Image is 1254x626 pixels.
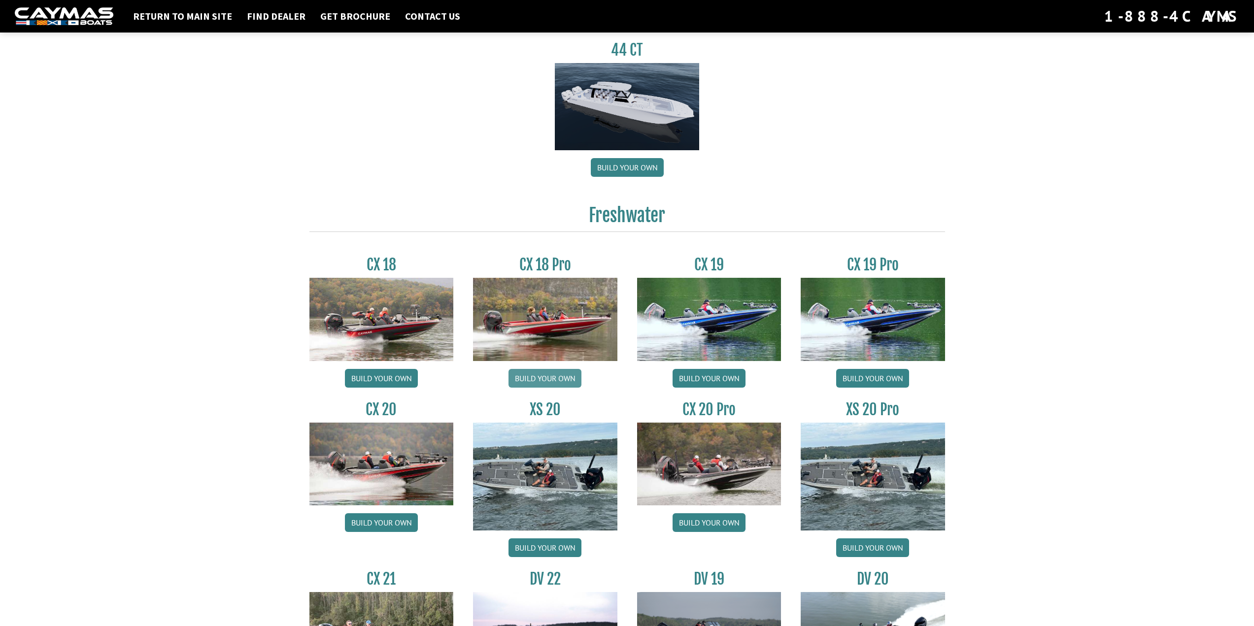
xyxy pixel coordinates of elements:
[637,278,781,361] img: CX19_thumbnail.jpg
[673,513,746,532] a: Build your own
[309,423,454,505] img: CX-20_thumbnail.jpg
[637,400,781,419] h3: CX 20 Pro
[315,10,395,23] a: Get Brochure
[591,158,664,177] a: Build your own
[508,369,581,388] a: Build your own
[309,570,454,588] h3: CX 21
[242,10,310,23] a: Find Dealer
[1104,5,1239,27] div: 1-888-4CAYMAS
[473,256,617,274] h3: CX 18 Pro
[345,513,418,532] a: Build your own
[555,41,699,59] h3: 44 CT
[128,10,237,23] a: Return to main site
[673,369,746,388] a: Build your own
[309,204,945,232] h2: Freshwater
[637,423,781,505] img: CX-20Pro_thumbnail.jpg
[508,538,581,557] a: Build your own
[400,10,465,23] a: Contact Us
[473,278,617,361] img: CX-18SS_thumbnail.jpg
[801,423,945,530] img: XS_20_resized.jpg
[637,570,781,588] h3: DV 19
[836,538,909,557] a: Build your own
[473,570,617,588] h3: DV 22
[473,400,617,419] h3: XS 20
[473,423,617,530] img: XS_20_resized.jpg
[801,570,945,588] h3: DV 20
[309,278,454,361] img: CX-18S_thumbnail.jpg
[801,278,945,361] img: CX19_thumbnail.jpg
[555,63,699,151] img: 44ct_background.png
[345,369,418,388] a: Build your own
[309,256,454,274] h3: CX 18
[801,400,945,419] h3: XS 20 Pro
[309,400,454,419] h3: CX 20
[637,256,781,274] h3: CX 19
[801,256,945,274] h3: CX 19 Pro
[836,369,909,388] a: Build your own
[15,7,113,26] img: white-logo-c9c8dbefe5ff5ceceb0f0178aa75bf4bb51f6bca0971e226c86eb53dfe498488.png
